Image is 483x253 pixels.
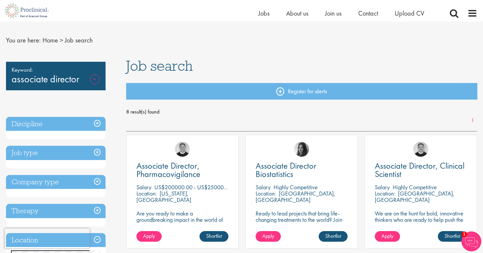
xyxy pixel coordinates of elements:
a: Apply [375,231,400,242]
span: Salary [256,183,271,191]
p: Are you ready to make a groundbreaking impact in the world of biotechnology? Join a growing compa... [136,210,228,242]
a: breadcrumb link [42,36,58,44]
a: Apply [136,231,162,242]
span: Apply [262,232,274,239]
p: US$200000.00 - US$250000.00 per annum [154,183,260,191]
p: [US_STATE], [GEOGRAPHIC_DATA] [136,190,191,204]
img: Bo Forsen [175,142,190,157]
span: Associate Director, Clinical Scientist [375,160,464,180]
span: 1 [461,231,467,237]
div: associate director [6,62,106,90]
h3: Company type [6,175,106,189]
a: Upload CV [395,9,424,18]
a: Associate Director, Clinical Scientist [375,162,467,178]
span: You are here: [6,36,41,44]
span: Associate Director Biostatistics [256,160,316,180]
h3: Discipline [6,117,106,131]
span: Location: [136,190,157,197]
p: [GEOGRAPHIC_DATA], [GEOGRAPHIC_DATA] [256,190,335,204]
a: Shortlist [200,231,228,242]
span: Job search [126,57,193,75]
h3: Therapy [6,204,106,218]
h3: Job type [6,146,106,160]
span: Apply [381,232,393,239]
span: Job search [65,36,93,44]
a: Associate Director, Pharmacovigilance [136,162,228,178]
span: Keyword: [12,65,100,74]
iframe: reCAPTCHA [5,228,90,248]
a: Shortlist [319,231,348,242]
a: Remove [90,74,100,94]
a: Associate Director Biostatistics [256,162,348,178]
p: [GEOGRAPHIC_DATA], [GEOGRAPHIC_DATA] [375,190,454,204]
img: Bo Forsen [413,142,428,157]
a: Jobs [258,9,270,18]
p: Ready to lead projects that bring life-changing treatments to the world? Join our client at the f... [256,210,348,242]
p: We are on the hunt for bold, innovative thinkers who are ready to help push the boundaries of sci... [375,210,467,235]
img: Heidi Hennigan [294,142,309,157]
p: Highly Competitive [274,183,318,191]
span: Salary [136,183,151,191]
p: Highly Competitive [393,183,437,191]
img: Chatbot [461,231,481,251]
span: Location: [256,190,276,197]
span: Salary [375,183,390,191]
a: Register for alerts [126,83,477,100]
a: Join us [325,9,342,18]
a: Shortlist [438,231,467,242]
a: 1 [468,117,477,125]
a: About us [286,9,308,18]
span: Apply [143,232,155,239]
span: > [60,36,63,44]
a: Apply [256,231,281,242]
span: Location: [375,190,395,197]
span: Associate Director, Pharmacovigilance [136,160,201,180]
a: Contact [358,9,378,18]
span: 8 result(s) found [126,107,477,117]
